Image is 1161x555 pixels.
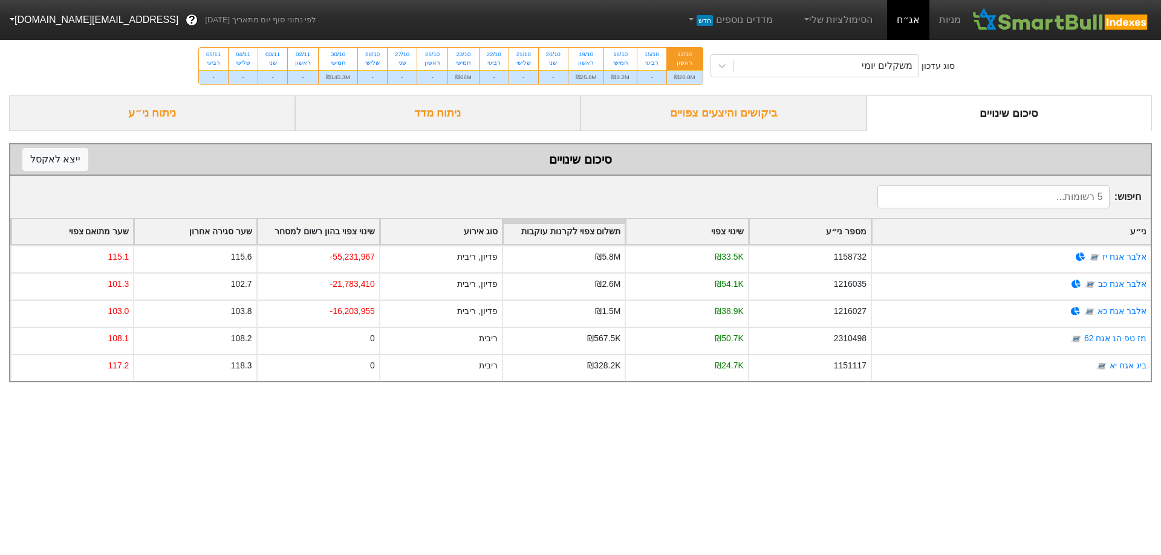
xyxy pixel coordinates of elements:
div: ראשון [295,59,311,67]
div: - [229,70,258,84]
div: פדיון, ריבית [457,251,498,263]
div: ריבית [479,359,498,372]
div: ₪25.8M [568,70,604,84]
div: - [199,70,228,84]
div: Toggle SortBy [258,219,379,244]
div: 21/10 [516,50,531,59]
a: אלבר אגח יז [1102,252,1146,261]
div: - [480,70,509,84]
div: ₪567.5K [587,332,620,345]
div: 1216027 [834,305,867,318]
div: 103.0 [108,305,129,318]
div: 1216035 [834,278,867,290]
a: ביג אגח יא [1110,361,1146,370]
div: שלישי [516,59,531,67]
div: חמישי [326,59,350,67]
div: שלישי [236,59,250,67]
div: 103.8 [231,305,252,318]
div: 26/10 [424,50,440,59]
button: ייצא לאקסל [22,148,88,171]
div: ₪5.8M [595,251,620,263]
div: - [539,70,568,84]
img: tase link [1088,251,1101,263]
div: סיכום שינויים [867,95,1153,131]
div: 0 [370,332,375,345]
div: ₪24.7K [715,359,743,372]
div: ₪8.2M [604,70,636,84]
span: ? [189,12,195,28]
div: שלישי [365,59,380,67]
div: ₪2.6M [595,278,620,290]
div: Toggle SortBy [11,219,133,244]
div: ראשון [424,59,440,67]
div: 118.3 [231,359,252,372]
div: 04/11 [236,50,250,59]
div: ראשון [576,59,597,67]
div: 28/10 [365,50,380,59]
div: משקלים יומי [862,59,912,73]
a: אלבר אגח כא [1098,306,1146,316]
div: שני [546,59,561,67]
div: 15/10 [645,50,659,59]
div: שני [265,59,280,67]
div: 115.1 [108,251,129,263]
div: חמישי [611,59,629,67]
div: ניתוח מדד [295,95,581,131]
img: SmartBull [971,8,1151,32]
div: 0 [370,359,375,372]
span: לפי נתוני סוף יום מתאריך [DATE] [205,14,316,26]
img: tase link [1084,278,1096,290]
input: 5 רשומות... [877,185,1110,208]
img: tase link [1096,360,1108,372]
div: - [637,70,666,84]
div: ראשון [674,59,695,67]
div: 115.6 [231,251,252,263]
div: ביקושים והיצעים צפויים [580,95,867,131]
div: 117.2 [108,359,129,372]
div: חמישי [455,59,472,67]
div: Toggle SortBy [872,219,1151,244]
div: Toggle SortBy [380,219,502,244]
a: מדדים נוספיםחדש [681,8,778,32]
div: רביעי [487,59,501,67]
div: 108.1 [108,332,129,345]
div: 03/11 [265,50,280,59]
div: ₪50.7K [715,332,743,345]
div: Toggle SortBy [503,219,625,244]
div: 05/11 [206,50,221,59]
div: 16/10 [611,50,629,59]
div: סוג עדכון [922,60,955,72]
div: 101.3 [108,278,129,290]
div: ₪328.2K [587,359,620,372]
div: - [288,70,318,84]
div: 12/10 [674,50,695,59]
div: 2310498 [834,332,867,345]
span: חדש [697,15,713,26]
div: פדיון, ריבית [457,278,498,290]
a: מז טפ הנ אגח 62 [1084,333,1146,343]
div: רביעי [206,59,221,67]
div: - [388,70,417,84]
div: ₪145.3M [319,70,357,84]
div: Toggle SortBy [134,219,256,244]
div: ₪20.8M [667,70,703,84]
div: ניתוח ני״ע [9,95,295,131]
div: - [509,70,538,84]
div: 1151117 [834,359,867,372]
a: הסימולציות שלי [797,8,878,32]
div: 30/10 [326,50,350,59]
div: -16,203,955 [330,305,375,318]
div: Toggle SortBy [749,219,871,244]
div: ₪66M [448,70,479,84]
div: 22/10 [487,50,501,59]
div: ₪54.1K [715,278,743,290]
div: 27/10 [395,50,409,59]
div: שני [395,59,409,67]
a: אלבר אגח כב [1098,279,1146,289]
span: חיפוש : [877,185,1141,208]
img: tase link [1070,333,1082,345]
div: 02/11 [295,50,311,59]
div: פדיון, ריבית [457,305,498,318]
div: - [358,70,387,84]
img: tase link [1084,306,1096,318]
